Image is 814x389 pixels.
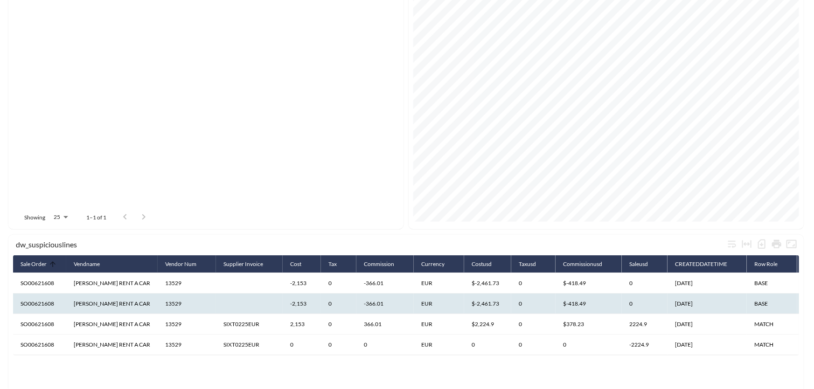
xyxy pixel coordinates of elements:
[356,334,414,355] th: 0
[784,237,799,252] button: Fullscreen
[668,293,747,314] th: 12/06/2025
[563,259,602,270] div: Commissionusd
[364,259,394,270] div: Commission
[754,259,778,270] div: Row Role
[21,259,59,270] span: Sale Order
[472,259,504,270] span: Costusd
[739,237,754,252] div: Toggle table layout between fixed and auto (default: auto)
[165,259,209,270] span: Vendor Num
[290,259,313,270] span: Cost
[675,259,727,270] div: CREATEDDATETIME
[74,259,100,270] div: Vendname
[511,293,556,314] th: 0
[13,334,66,355] th: SO00621608
[321,293,356,314] th: 0
[16,240,724,249] div: dw_suspiciouslines
[622,293,668,314] th: 0
[421,259,445,270] div: Currency
[356,314,414,334] th: 366.01
[519,259,536,270] div: Taxusd
[356,273,414,293] th: -366.01
[13,314,66,334] th: SO00621608
[724,237,739,252] div: Wrap text
[283,334,321,355] th: 0
[290,259,301,270] div: Cost
[622,273,668,293] th: 0
[464,334,511,355] th: 0
[511,273,556,293] th: 0
[421,259,457,270] span: Currency
[216,334,283,355] th: SIXT0225EUR
[556,334,622,355] th: 0
[74,259,112,270] span: Vendname
[668,273,747,293] th: 12/06/2025
[464,293,511,314] th: $-2,461.73
[464,273,511,293] th: $-2,461.73
[328,259,349,270] span: Tax
[464,314,511,334] th: $2,224.9
[472,259,492,270] div: Costusd
[622,314,668,334] th: 2224.9
[747,314,797,334] th: MATCH
[414,314,464,334] th: EUR
[754,237,769,252] div: Number of rows selected for download: 4
[283,293,321,314] th: -2,153
[21,259,47,270] div: Sale Order
[158,334,216,355] th: 13529
[629,259,660,270] span: Saleusd
[556,293,622,314] th: $-418.49
[321,314,356,334] th: 0
[747,293,797,314] th: BASE
[622,334,668,355] th: -2224.9
[556,273,622,293] th: $-418.49
[223,259,275,270] span: Supplier Invoice
[66,293,158,314] th: SHLOMO SIXT RENT A CAR
[769,237,784,252] div: Print
[519,259,548,270] span: Taxusd
[66,314,158,334] th: SHLOMO SIXT RENT A CAR
[668,314,747,334] th: 06/02/2025
[13,273,66,293] th: SO00621608
[158,273,216,293] th: 13529
[66,273,158,293] th: SHLOMO SIXT RENT A CAR
[283,273,321,293] th: -2,153
[754,259,790,270] span: Row Role
[283,314,321,334] th: 2,153
[668,334,747,355] th: 12/06/2025
[13,293,66,314] th: SO00621608
[321,273,356,293] th: 0
[49,211,71,223] div: 25
[511,334,556,355] th: 0
[321,334,356,355] th: 0
[158,314,216,334] th: 13529
[629,259,648,270] div: Saleusd
[511,314,556,334] th: 0
[328,259,337,270] div: Tax
[414,273,464,293] th: EUR
[66,334,158,355] th: SHLOMO SIXT RENT A CAR
[356,293,414,314] th: -366.01
[364,259,406,270] span: Commission
[675,259,739,270] span: CREATEDDATETIME
[747,273,797,293] th: BASE
[86,213,106,221] p: 1–1 of 1
[747,334,797,355] th: MATCH
[414,334,464,355] th: EUR
[563,259,614,270] span: Commissionusd
[216,314,283,334] th: SIXT0225EUR
[223,259,263,270] div: Supplier Invoice
[556,314,622,334] th: $378.23
[414,293,464,314] th: EUR
[165,259,196,270] div: Vendor Num
[158,293,216,314] th: 13529
[24,213,45,221] p: Showing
